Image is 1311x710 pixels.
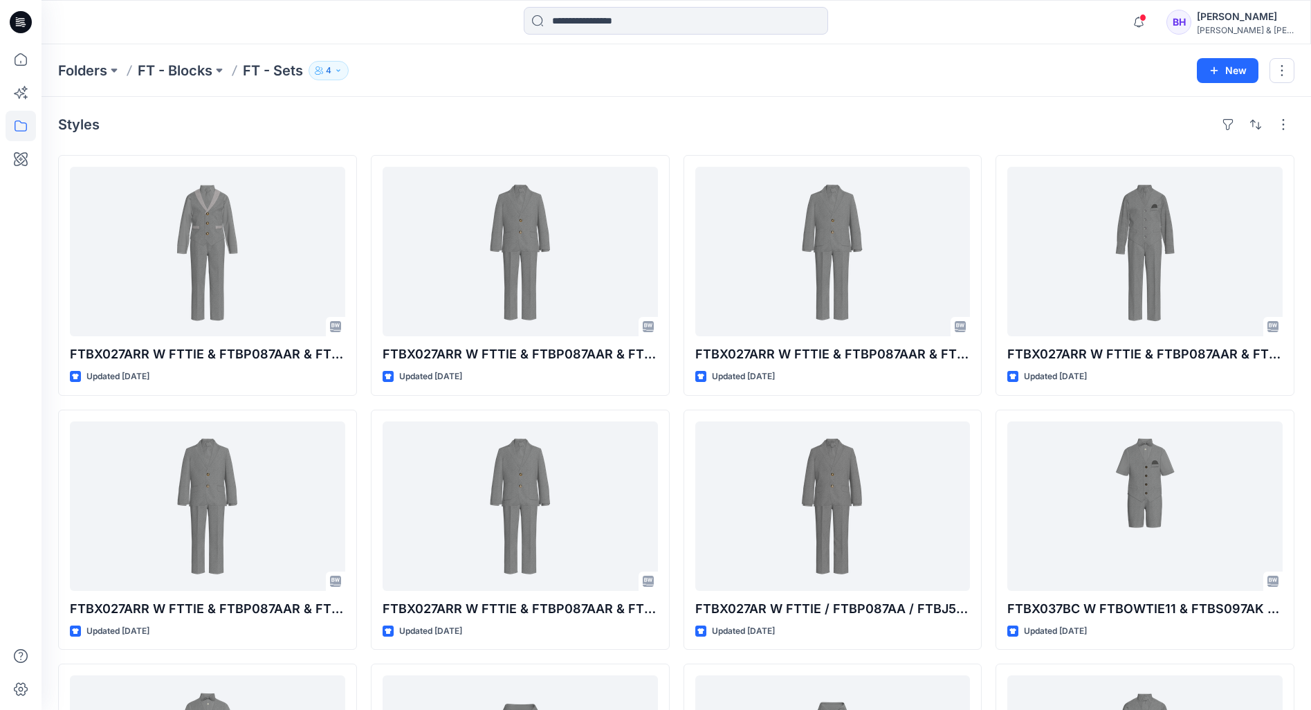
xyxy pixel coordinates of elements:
[383,345,658,364] p: FTBX027ARR W FTTIE & FTBP087AAR & FTBJ504ABR
[383,167,658,336] a: FTBX027ARR W FTTIE & FTBP087AAR & FTBJ504ABR
[138,61,212,80] a: FT - Blocks
[383,421,658,591] a: FTBX027ARR W FTTIE & FTBP087AAR & FTBJ504AYR
[326,63,331,78] p: 4
[1007,345,1283,364] p: FTBX027ARR W FTTIE & FTBP087AAR & FTBV009AUR
[70,421,345,591] a: FTBX027ARR W FTTIE & FTBP087AAR & FTBJ504ABR
[1166,10,1191,35] div: BH
[399,624,462,639] p: Updated [DATE]
[1197,58,1258,83] button: New
[86,624,149,639] p: Updated [DATE]
[58,116,100,133] h4: Styles
[70,345,345,364] p: FTBX027ARR W FTTIE & FTBP087AAR & FTBV009CPR
[695,167,971,336] a: FTBX027ARR W FTTIE & FTBP087AAR & FTBJ504AYR
[1007,421,1283,591] a: FTBX037BC W FTBOWTIE11 & FTBS097AK & FTBV009AU
[1024,370,1087,384] p: Updated [DATE]
[695,599,971,619] p: FTBX027AR W FTTIE / FTBP087AA / FTBJ504AB
[309,61,349,80] button: 4
[70,167,345,336] a: FTBX027ARR W FTTIE & FTBP087AAR & FTBV009CPR
[70,599,345,619] p: FTBX027ARR W FTTIE & FTBP087AAR & FTBJ504ABR
[1007,167,1283,336] a: FTBX027ARR W FTTIE & FTBP087AAR & FTBV009AUR
[695,345,971,364] p: FTBX027ARR W FTTIE & FTBP087AAR & FTBJ504AYR
[712,624,775,639] p: Updated [DATE]
[243,61,303,80] p: FT - Sets
[86,370,149,384] p: Updated [DATE]
[1197,8,1294,25] div: [PERSON_NAME]
[399,370,462,384] p: Updated [DATE]
[695,421,971,591] a: FTBX027AR W FTTIE / FTBP087AA / FTBJ504AB
[58,61,107,80] a: Folders
[1024,624,1087,639] p: Updated [DATE]
[383,599,658,619] p: FTBX027ARR W FTTIE & FTBP087AAR & FTBJ504AYR
[712,370,775,384] p: Updated [DATE]
[1197,25,1294,35] div: [PERSON_NAME] & [PERSON_NAME]
[1007,599,1283,619] p: FTBX037BC W FTBOWTIE11 & FTBS097AK & FTBV009AU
